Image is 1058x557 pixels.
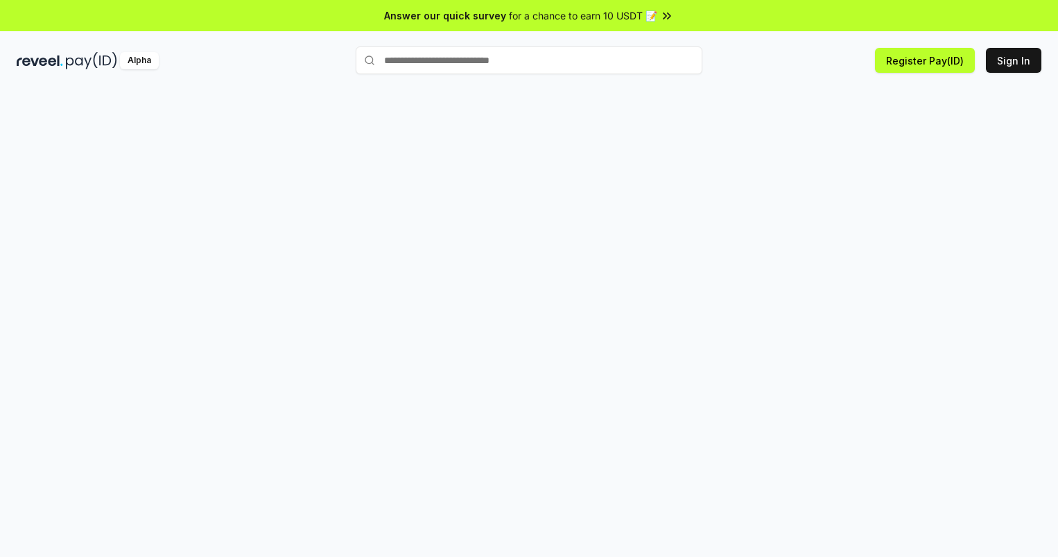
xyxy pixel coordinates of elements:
[875,48,975,73] button: Register Pay(ID)
[66,52,117,69] img: pay_id
[384,8,506,23] span: Answer our quick survey
[986,48,1041,73] button: Sign In
[509,8,657,23] span: for a chance to earn 10 USDT 📝
[120,52,159,69] div: Alpha
[17,52,63,69] img: reveel_dark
